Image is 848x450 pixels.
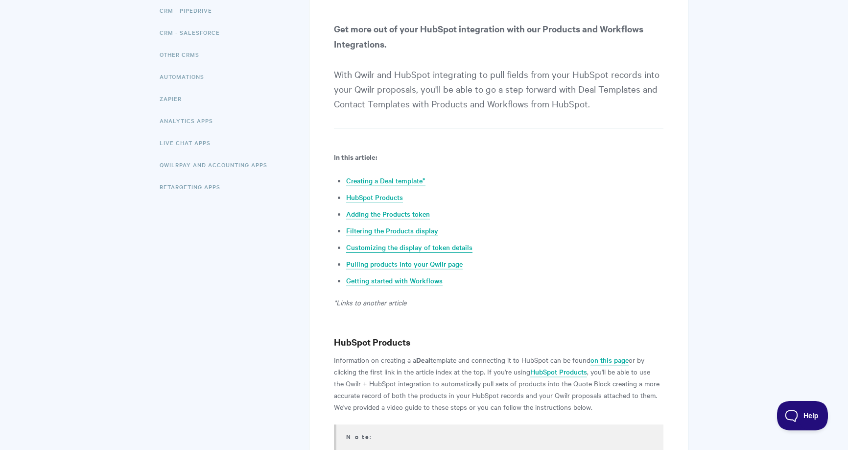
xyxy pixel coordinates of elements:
[346,209,430,220] a: Adding the Products token
[160,155,275,175] a: QwilrPay and Accounting Apps
[160,67,212,86] a: Automations
[346,225,438,236] a: Filtering the Products display
[334,298,406,307] em: *Links to another article
[160,23,227,42] a: CRM - Salesforce
[346,192,403,203] a: HubSpot Products
[530,367,587,377] a: HubSpot Products
[160,111,220,130] a: Analytics Apps
[346,275,443,286] a: Getting started with Workflows
[334,23,643,50] strong: Get more out of your HubSpot integration with our Products and Workflows Integrations.
[416,354,430,365] strong: Deal
[590,355,629,366] a: on this page
[346,175,425,186] a: Creating a Deal template*
[160,89,189,108] a: Zapier
[160,133,218,152] a: Live Chat Apps
[160,177,228,197] a: Retargeting Apps
[346,242,472,253] a: Customizing the display of token details
[160,45,207,64] a: Other CRMs
[777,401,828,430] iframe: Toggle Customer Support
[346,430,651,443] p: :
[346,432,370,441] b: Note
[334,21,663,128] p: With Qwilr and HubSpot integrating to pull fields from your HubSpot records into your Qwilr propo...
[334,354,663,413] p: Information on creating a a template and connecting it to HubSpot can be found or by clicking the...
[334,335,663,349] h3: HubSpot Products
[334,151,377,162] b: In this article:
[160,0,219,20] a: CRM - Pipedrive
[346,259,463,270] a: Pulling products into your Qwilr page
